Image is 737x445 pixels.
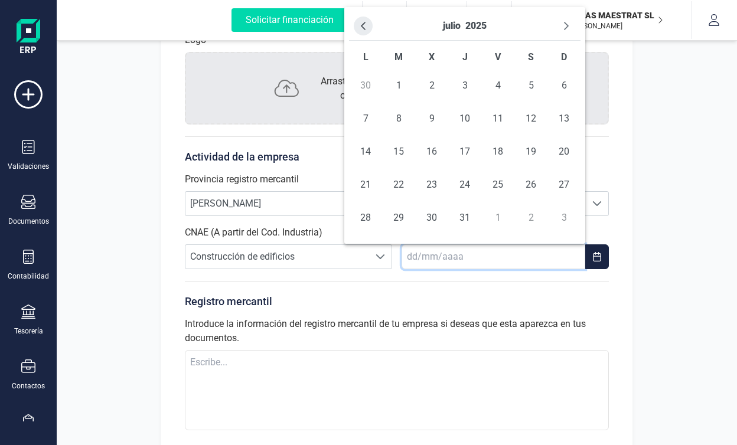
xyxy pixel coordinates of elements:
[231,8,348,32] div: Solicitar financiación
[415,102,448,135] td: 9
[387,74,410,97] span: 1
[354,206,377,230] span: 28
[486,173,510,197] span: 25
[382,168,415,201] td: 22
[514,201,547,234] td: 2
[185,317,609,345] label: Introduce la información del registro mercantil de tu empresa si deseas que esta aparezca en tus ...
[528,51,534,63] span: S
[519,140,543,163] span: 19
[14,326,43,336] div: Tesorería
[420,107,443,130] span: 9
[415,168,448,201] td: 23
[185,172,299,186] label: Provincia registro mercantil
[448,102,481,135] td: 10
[453,107,477,130] span: 10
[557,17,576,35] button: Next Month
[526,1,677,39] button: OBOBRAS MAESTRAT SL[PERSON_NAME]
[402,244,585,269] input: dd/mm/aaaa
[547,102,581,135] td: 13
[382,201,415,234] td: 29
[519,173,543,197] span: 26
[443,17,461,35] button: Choose Month
[354,173,377,197] span: 21
[519,107,543,130] span: 12
[448,201,481,234] td: 31
[321,76,478,101] span: Arrastra y suelta los documentos aquí o
[354,140,377,163] span: 14
[8,217,49,226] div: Documentos
[486,74,510,97] span: 4
[453,140,477,163] span: 17
[363,51,368,63] span: L
[453,173,477,197] span: 24
[387,173,410,197] span: 22
[453,206,477,230] span: 31
[486,107,510,130] span: 11
[547,69,581,102] td: 6
[415,201,448,234] td: 30
[514,135,547,168] td: 19
[415,135,448,168] td: 16
[420,206,443,230] span: 30
[552,173,576,197] span: 27
[429,51,435,63] span: X
[552,140,576,163] span: 20
[486,140,510,163] span: 18
[569,21,663,31] p: [PERSON_NAME]
[420,173,443,197] span: 23
[8,271,49,281] div: Contabilidad
[481,69,514,102] td: 4
[185,149,609,165] p: Actividad de la empresa
[561,51,567,63] span: D
[17,19,40,57] img: Logo Finanedi
[185,293,609,310] p: Registro mercantil
[519,74,543,97] span: 5
[414,1,459,39] button: Logo de OPS
[349,168,382,201] td: 21
[185,192,369,215] span: [PERSON_NAME]
[349,69,382,102] td: 30
[387,107,410,130] span: 8
[185,245,369,269] span: Construcción de edificios
[344,7,585,244] div: Choose Date
[585,244,609,269] button: Choose Date
[481,135,514,168] td: 18
[514,69,547,102] td: 5
[547,201,581,234] td: 3
[349,102,382,135] td: 7
[547,168,581,201] td: 27
[382,69,415,102] td: 1
[552,107,576,130] span: 13
[349,135,382,168] td: 14
[387,206,410,230] span: 29
[354,17,373,35] button: Previous Month
[387,140,410,163] span: 15
[382,102,415,135] td: 8
[415,69,448,102] td: 2
[12,381,45,391] div: Contactos
[453,74,477,97] span: 3
[394,51,403,63] span: M
[569,9,663,21] p: OBRAS MAESTRAT SL
[217,1,362,39] button: Solicitar financiación
[481,102,514,135] td: 11
[420,140,443,163] span: 16
[349,201,382,234] td: 28
[8,162,49,171] div: Validaciones
[448,69,481,102] td: 3
[514,102,547,135] td: 12
[465,17,487,35] button: Choose Year
[420,74,443,97] span: 2
[354,107,377,130] span: 7
[462,51,468,63] span: J
[495,51,501,63] span: V
[481,168,514,201] td: 25
[382,135,415,168] td: 15
[481,201,514,234] td: 1
[514,168,547,201] td: 26
[448,168,481,201] td: 24
[547,135,581,168] td: 20
[448,135,481,168] td: 17
[185,225,322,240] label: CNAE (A partir del Cod. Industria)
[552,74,576,97] span: 6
